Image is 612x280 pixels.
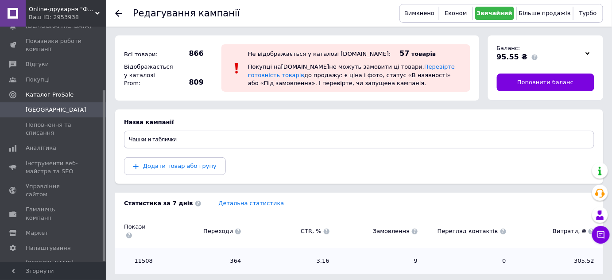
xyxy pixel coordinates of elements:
span: Витрати, ₴ [515,227,594,235]
span: Перегляд контактів [426,227,506,235]
span: Додати товар або групу [143,163,217,169]
span: Online-друкарня "Формат плюс". ФОП Короткевич С.О. [29,5,95,13]
span: Звичайний [477,10,513,16]
a: Перевірте готовність товарів [248,63,455,78]
span: Управління сайтом [26,183,82,198]
span: Покупці [26,76,50,84]
button: Чат з покупцем [592,226,610,244]
span: Маркет [26,229,48,237]
span: Показники роботи компанії [26,37,82,53]
div: Редагування кампанії [133,9,240,18]
button: Вимкнено [402,7,437,20]
span: 305.52 [515,257,594,265]
span: Аналітика [26,144,56,152]
span: Вимкнено [404,10,434,16]
span: CTR, % [250,227,329,235]
span: товарів [411,51,436,57]
span: Економ [445,10,467,16]
span: Поповнити баланс [517,78,573,86]
a: Поповнити баланс [497,74,595,91]
span: Турбо [579,10,597,16]
span: [GEOGRAPHIC_DATA] [26,106,86,114]
span: 11508 [124,257,153,265]
div: Відображається у каталозі Prom: [122,61,170,89]
span: Поповнення та списання [26,121,82,137]
button: Більше продажів [519,7,571,20]
span: 3.16 [250,257,329,265]
span: 9 [338,257,418,265]
span: Інструменти веб-майстра та SEO [26,159,82,175]
span: Замовлення [338,227,418,235]
span: Більше продажів [519,10,571,16]
img: :exclamation: [230,62,244,75]
span: 364 [162,257,241,265]
span: 57 [400,49,410,58]
button: Додати товар або групу [124,157,226,175]
span: Гаманець компанії [26,206,82,222]
span: 866 [173,49,204,58]
span: 95.55 ₴ [497,53,528,61]
span: Переходи [162,227,241,235]
div: Повернутися назад [115,10,122,17]
span: 809 [173,78,204,87]
span: Каталог ProSale [26,91,74,99]
div: Всі товари: [122,48,170,61]
span: Відгуки [26,60,49,68]
span: Баланс: [497,45,520,51]
button: Економ [442,7,470,20]
div: Ваш ID: 2953938 [29,13,106,21]
span: 0 [426,257,506,265]
button: Турбо [576,7,600,20]
span: Налаштування [26,244,71,252]
span: Покупці на [DOMAIN_NAME] не можуть замовити ці товари. до продажу: є ціна і фото, статус «В наявн... [248,63,455,86]
div: Не відображається у каталозі [DOMAIN_NAME]: [248,51,391,57]
span: Покази [124,223,153,239]
button: Звичайний [475,7,514,20]
span: Назва кампанії [124,119,174,125]
span: Статистика за 7 днів [124,199,201,207]
a: Детальна статистика [219,200,284,206]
